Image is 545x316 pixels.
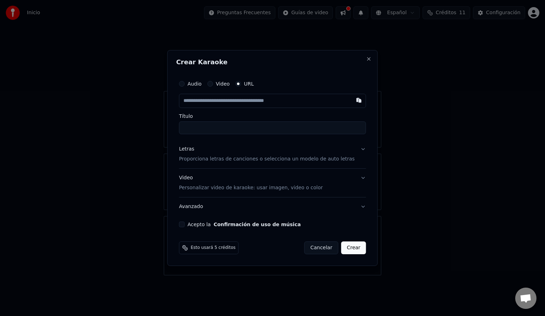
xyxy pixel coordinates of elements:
[341,241,366,254] button: Crear
[179,114,366,119] label: Título
[179,197,366,216] button: Avanzado
[187,222,301,227] label: Acepto la
[191,245,235,251] span: Esto usará 5 créditos
[179,146,194,153] div: Letras
[187,81,202,86] label: Audio
[179,174,323,191] div: Video
[304,241,338,254] button: Cancelar
[179,156,354,163] p: Proporciona letras de canciones o selecciona un modelo de auto letras
[179,169,366,197] button: VideoPersonalizar video de karaoke: usar imagen, video o color
[179,184,323,191] p: Personalizar video de karaoke: usar imagen, video o color
[216,81,230,86] label: Video
[179,140,366,168] button: LetrasProporciona letras de canciones o selecciona un modelo de auto letras
[214,222,301,227] button: Acepto la
[176,59,369,65] h2: Crear Karaoke
[244,81,254,86] label: URL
